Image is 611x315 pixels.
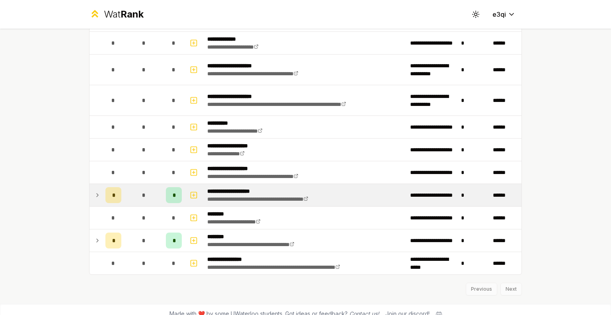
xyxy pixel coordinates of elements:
[486,7,522,22] button: e3qi
[492,10,506,19] span: e3qi
[121,8,144,20] span: Rank
[104,8,144,21] div: Wat
[89,8,144,21] a: WatRank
